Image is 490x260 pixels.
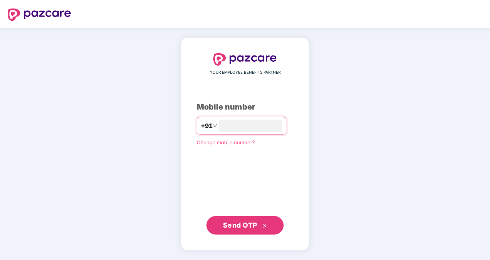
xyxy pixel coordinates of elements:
[201,121,213,131] span: +91
[197,101,293,113] div: Mobile number
[210,69,280,76] span: YOUR EMPLOYEE BENEFITS PARTNER
[262,223,267,228] span: double-right
[206,216,284,235] button: Send OTPdouble-right
[197,139,255,145] a: Change mobile number?
[8,8,71,21] img: logo
[223,221,257,229] span: Send OTP
[213,53,277,66] img: logo
[213,123,217,128] span: down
